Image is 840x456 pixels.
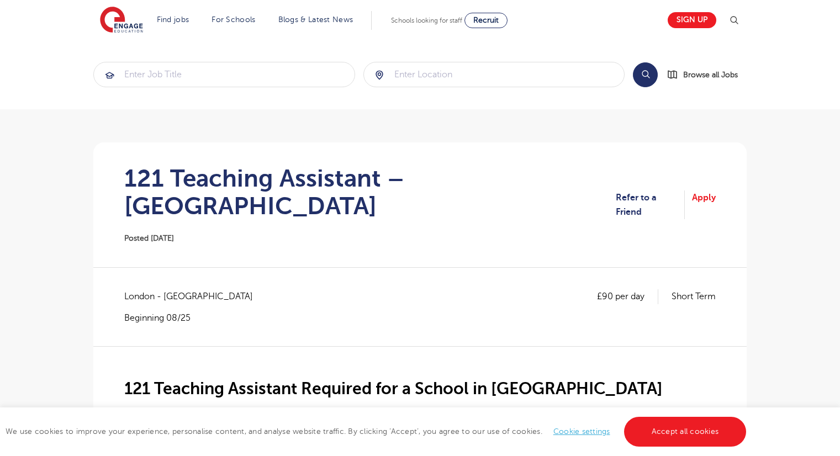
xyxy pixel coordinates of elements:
[624,417,747,447] a: Accept all cookies
[100,7,143,34] img: Engage Education
[473,16,499,24] span: Recruit
[633,62,658,87] button: Search
[553,427,610,436] a: Cookie settings
[124,289,264,304] span: London - [GEOGRAPHIC_DATA]
[278,15,353,24] a: Blogs & Latest News
[391,17,462,24] span: Schools looking for staff
[692,190,716,220] a: Apply
[124,312,264,324] p: Beginning 08/25
[616,190,685,220] a: Refer to a Friend
[364,62,625,87] input: Submit
[124,234,174,242] span: Posted [DATE]
[157,15,189,24] a: Find jobs
[6,427,749,436] span: We use cookies to improve your experience, personalise content, and analyse website traffic. By c...
[668,12,716,28] a: Sign up
[672,289,716,304] p: Short Term
[363,62,625,87] div: Submit
[124,165,616,220] h1: 121 Teaching Assistant – [GEOGRAPHIC_DATA]
[464,13,508,28] a: Recruit
[93,62,355,87] div: Submit
[683,68,738,81] span: Browse all Jobs
[212,15,255,24] a: For Schools
[597,289,658,304] p: £90 per day
[94,62,355,87] input: Submit
[124,379,716,398] h2: 121 Teaching Assistant Required for a School in [GEOGRAPHIC_DATA]
[667,68,747,81] a: Browse all Jobs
